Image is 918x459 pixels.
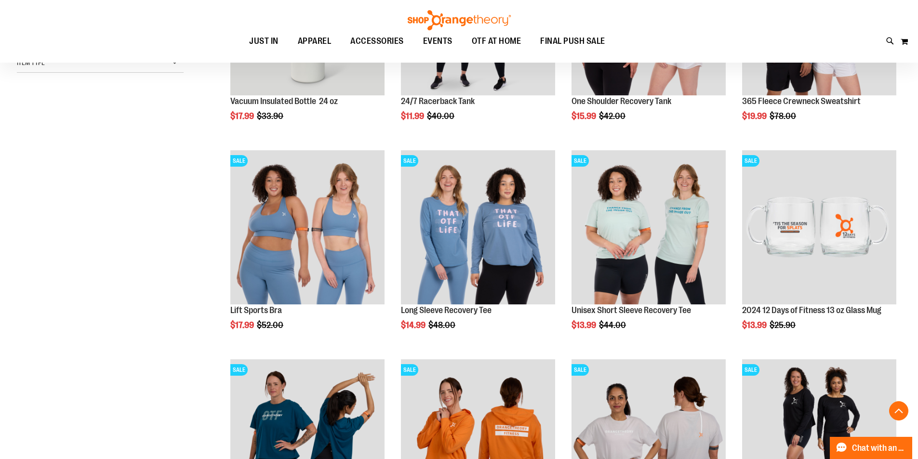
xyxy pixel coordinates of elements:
a: Long Sleeve Recovery Tee [401,305,492,315]
span: $78.00 [770,111,798,121]
a: Vacuum Insulated Bottle 24 oz [230,96,338,106]
span: SALE [572,155,589,167]
span: SALE [230,155,248,167]
img: Main image of 2024 12 Days of Fitness 13 oz Glass Mug [742,150,896,304]
a: ACCESSORIES [341,30,413,52]
a: Main of 2024 AUGUST Long Sleeve Recovery TeeSALE [401,150,555,306]
a: JUST IN [239,30,288,52]
span: APPAREL [298,30,332,52]
span: $33.90 [257,111,285,121]
a: APPAREL [288,30,341,52]
a: FINAL PUSH SALE [531,30,615,52]
span: $17.99 [230,320,255,330]
div: product [567,145,731,354]
span: EVENTS [423,30,452,52]
span: $44.00 [599,320,627,330]
span: $13.99 [572,320,598,330]
span: SALE [401,364,418,376]
a: Main of 2024 AUGUST Unisex Short Sleeve Recovery TeeSALE [572,150,726,306]
a: 24/7 Racerback Tank [401,96,475,106]
a: 2024 12 Days of Fitness 13 oz Glass Mug [742,305,881,315]
span: $19.99 [742,111,768,121]
img: Main of 2024 AUGUST Unisex Short Sleeve Recovery Tee [572,150,726,304]
span: $13.99 [742,320,768,330]
div: product [226,145,389,354]
span: $48.00 [428,320,457,330]
span: SALE [572,364,589,376]
span: $25.90 [770,320,797,330]
span: SALE [742,364,759,376]
span: $15.99 [572,111,598,121]
a: Main of 2024 Covention Lift Sports BraSALE [230,150,385,306]
span: ACCESSORIES [350,30,404,52]
span: FINAL PUSH SALE [540,30,605,52]
img: Main of 2024 Covention Lift Sports Bra [230,150,385,304]
span: Item Type [17,59,45,66]
span: $40.00 [427,111,456,121]
span: SALE [401,155,418,167]
img: Shop Orangetheory [406,10,512,30]
div: product [737,145,901,354]
span: $52.00 [257,320,285,330]
span: $14.99 [401,320,427,330]
a: Lift Sports Bra [230,305,282,315]
span: SALE [230,364,248,376]
span: $42.00 [599,111,627,121]
span: SALE [742,155,759,167]
span: Chat with an Expert [852,444,906,453]
div: product [396,145,560,354]
span: JUST IN [249,30,279,52]
a: One Shoulder Recovery Tank [572,96,671,106]
span: $11.99 [401,111,426,121]
a: Main image of 2024 12 Days of Fitness 13 oz Glass MugSALE [742,150,896,306]
img: Main of 2024 AUGUST Long Sleeve Recovery Tee [401,150,555,304]
span: $17.99 [230,111,255,121]
button: Back To Top [889,401,908,420]
button: Chat with an Expert [830,437,913,459]
a: Unisex Short Sleeve Recovery Tee [572,305,691,315]
a: OTF AT HOME [462,30,531,52]
a: 365 Fleece Crewneck Sweatshirt [742,96,861,106]
a: EVENTS [413,30,462,52]
span: OTF AT HOME [472,30,521,52]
